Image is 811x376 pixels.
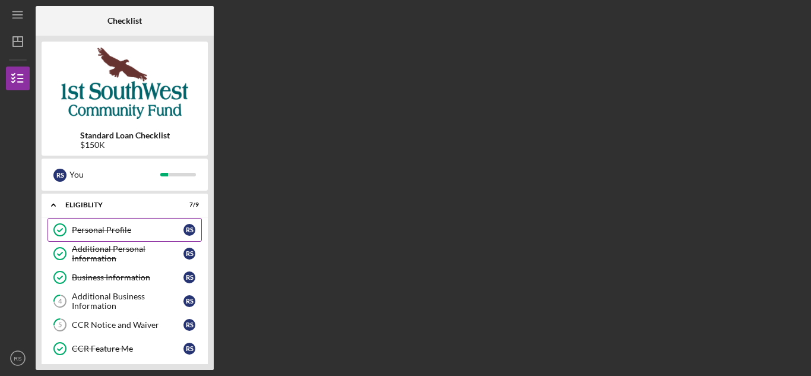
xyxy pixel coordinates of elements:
a: Business InformationRS [47,266,202,289]
div: Eligiblity [65,201,169,208]
div: R S [183,224,195,236]
div: Personal Profile [72,225,183,235]
div: You [69,165,160,185]
div: 7 / 9 [178,201,199,208]
div: CCR Notice and Waiver [72,320,183,330]
a: 5CCR Notice and WaiverRS [47,313,202,337]
img: Product logo [42,48,208,119]
text: RS [14,355,21,362]
button: RS [6,346,30,370]
a: CCR Feature MeRS [47,337,202,361]
tspan: 5 [58,321,62,329]
b: Checklist [107,16,142,26]
div: Additional Business Information [72,292,183,311]
div: R S [183,248,195,260]
b: Standard Loan Checklist [80,131,170,140]
div: $150K [80,140,170,150]
div: R S [183,295,195,307]
div: Business Information [72,273,183,282]
div: R S [53,169,66,182]
tspan: 4 [58,298,62,305]
a: 4Additional Business InformationRS [47,289,202,313]
div: R S [183,343,195,355]
div: CCR Feature Me [72,344,183,353]
div: Additional Personal Information [72,244,183,263]
a: Personal ProfileRS [47,218,202,242]
a: Additional Personal InformationRS [47,242,202,266]
div: R S [183,319,195,331]
div: R S [183,271,195,283]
